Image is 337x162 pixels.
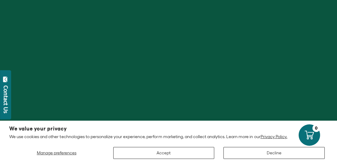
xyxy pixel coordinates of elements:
[113,147,215,159] button: Accept
[3,85,9,113] div: Contact Us
[223,147,325,159] button: Decline
[261,134,287,139] a: Privacy Policy.
[37,150,76,155] span: Manage preferences
[312,124,320,132] div: 0
[9,126,328,131] h2: We value your privacy
[9,147,104,159] button: Manage preferences
[9,134,328,139] p: We use cookies and other technologies to personalize your experience, perform marketing, and coll...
